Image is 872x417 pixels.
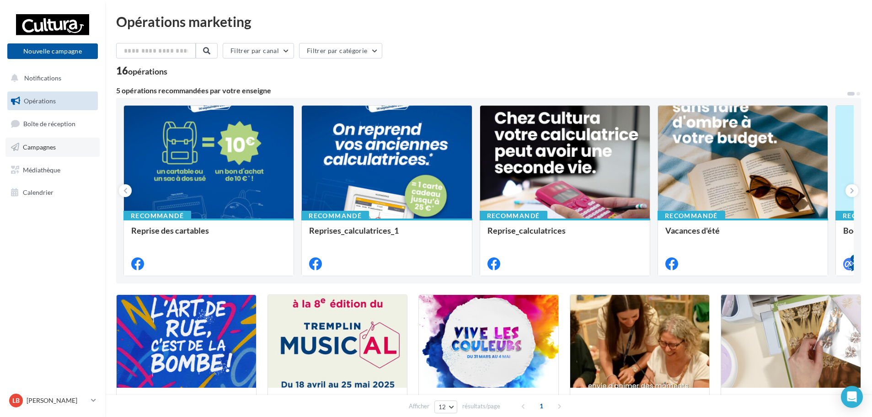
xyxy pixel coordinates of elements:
div: 4 [851,255,859,263]
button: Notifications [5,69,96,88]
span: 12 [439,403,446,411]
div: Reprises_calculatrices_1 [309,226,464,244]
div: Recommandé [658,211,725,221]
div: Reprise des cartables [131,226,286,244]
span: Campagnes [23,143,56,151]
button: Filtrer par catégorie [299,43,382,59]
div: 16 [116,66,167,76]
a: Opérations [5,91,100,111]
div: Reprise_calculatrices [487,226,642,244]
a: Boîte de réception [5,114,100,134]
span: résultats/page [462,402,500,411]
button: Filtrer par canal [223,43,294,59]
span: LB [12,396,20,405]
span: Médiathèque [23,166,60,173]
button: 12 [434,401,458,413]
div: Recommandé [480,211,547,221]
a: Campagnes [5,138,100,157]
span: Afficher [409,402,429,411]
div: Vacances d'été [665,226,820,244]
button: Nouvelle campagne [7,43,98,59]
a: LB [PERSON_NAME] [7,392,98,409]
span: Notifications [24,74,61,82]
a: Médiathèque [5,160,100,180]
span: Boîte de réception [23,120,75,128]
span: Opérations [24,97,56,105]
div: Opérations marketing [116,15,861,28]
a: Calendrier [5,183,100,202]
div: Recommandé [301,211,369,221]
span: Calendrier [23,188,53,196]
div: opérations [128,67,167,75]
p: [PERSON_NAME] [27,396,87,405]
span: 1 [534,399,549,413]
div: 5 opérations recommandées par votre enseigne [116,87,846,94]
div: Recommandé [123,211,191,221]
div: Open Intercom Messenger [841,386,863,408]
